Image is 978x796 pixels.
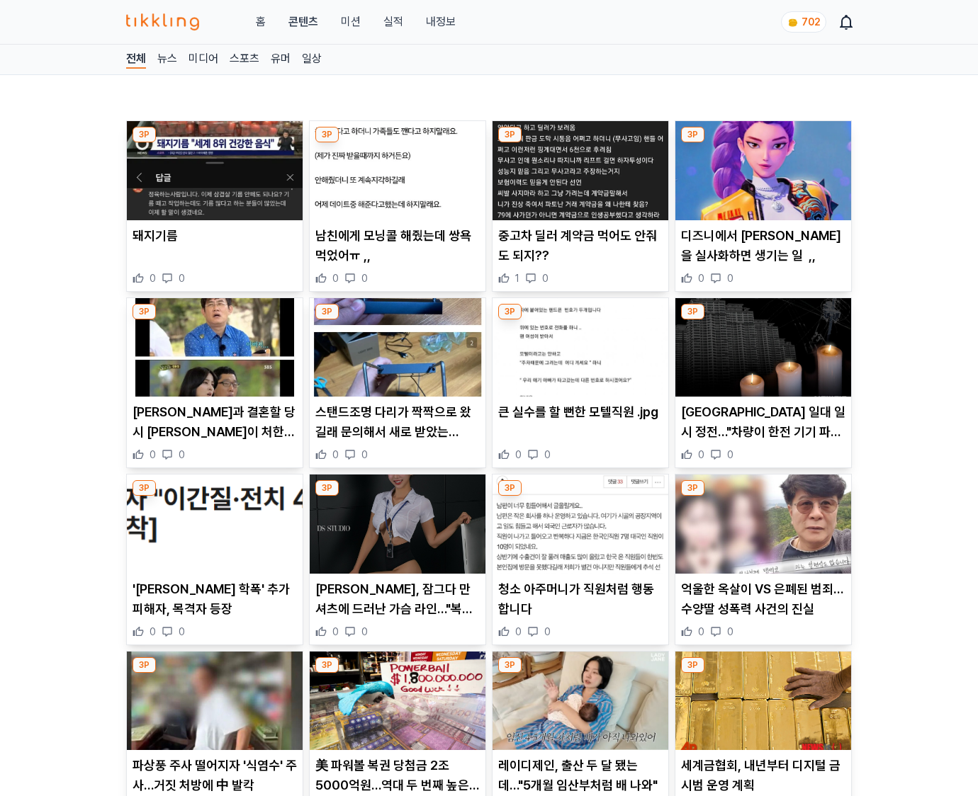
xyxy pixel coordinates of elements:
[426,13,456,30] a: 내정보
[315,657,339,673] div: 3P
[189,50,218,69] a: 미디어
[302,50,322,69] a: 일상
[288,13,318,30] a: 콘텐츠
[498,127,522,142] div: 3P
[315,127,339,142] div: 3P
[681,756,845,795] p: 세계금협회, 내년부터 디지털 금 시범 운영 계획
[256,13,266,30] a: 홈
[179,271,185,285] span: 0
[492,297,669,469] div: 3P 큰 실수를 할 뻔한 모텔직원 .jpg 큰 실수를 할 뻔한 모텔직원 .jpg 0 0
[515,625,522,639] span: 0
[675,121,851,220] img: 디즈니에서 케데헌을 실사화하면 생기는 일 ,,
[179,625,185,639] span: 0
[383,13,403,30] a: 실적
[542,271,549,285] span: 0
[127,298,303,397] img: 도경완과 결혼할 당시 장윤정이 처한 상황
[675,474,852,645] div: 3P 억울한 옥살이 VS 은폐된 범죄…수양딸 성폭력 사건의 진실 억울한 옥살이 VS 은폐된 범죄…수양딸 성폭력 사건의 진실 0 0
[787,17,799,28] img: coin
[230,50,259,69] a: 스포츠
[361,625,368,639] span: 0
[315,756,480,795] p: 美 파워볼 복권 당첨금 2조5000억원…역대 두 번째 높은 잭팟 기대
[127,652,303,751] img: 파상풍 주사 떨어지자 '식염수' 주사…거짓 처방에 中 발칵
[126,13,199,30] img: 티끌링
[498,402,663,422] p: 큰 실수를 할 뻔한 모텔직원 .jpg
[727,448,733,462] span: 0
[698,625,704,639] span: 0
[498,657,522,673] div: 3P
[341,13,361,30] button: 미션
[515,448,522,462] span: 0
[675,298,851,397] img: 광주 선암동 일대 일시 정전…"차량이 한전 기기 파손 추정"
[309,120,486,292] div: 3P 남친에게 모닝콜 해줬는데 쌍욕 먹었어ㅠ ,, 남친에게 모닝콜 해줬는데 쌍욕 먹었어ㅠ ,, 0 0
[133,127,156,142] div: 3P
[498,304,522,319] div: 3P
[675,297,852,469] div: 3P 광주 선암동 일대 일시 정전…"차량이 한전 기기 파손 추정" [GEOGRAPHIC_DATA] 일대 일시 정전…"차량이 한전 기기 파손 추정" 0 0
[150,448,156,462] span: 0
[126,297,303,469] div: 3P 도경완과 결혼할 당시 장윤정이 처한 상황 [PERSON_NAME]과 결혼할 당시 [PERSON_NAME]이 처한 상황 0 0
[544,625,551,639] span: 0
[675,652,851,751] img: 세계금협회, 내년부터 디지털 금 시범 운영 계획
[133,579,297,619] p: '[PERSON_NAME] 학폭' 추가 피해자, 목격자 등장
[493,474,668,574] img: 청소 아주머니가 직원처럼 행동합니다
[675,474,851,574] img: 억울한 옥살이 VS 은폐된 범죄…수양딸 성폭력 사건의 진실
[127,121,303,220] img: 돼지기름
[493,121,668,220] img: 중고차 딜러 계약금 먹어도 안줘도 되지??
[492,474,669,645] div: 3P 청소 아주머니가 직원처럼 행동합니다 청소 아주머니가 직원처럼 행동합니다 0 0
[133,756,297,795] p: 파상풍 주사 떨어지자 '식염수' 주사…거짓 처방에 中 발칵
[150,625,156,639] span: 0
[681,226,845,266] p: 디즈니에서 [PERSON_NAME]을 실사화하면 생기는 일 ,,
[515,271,519,285] span: 1
[271,50,291,69] a: 유머
[310,474,485,574] img: 맹승지, 잠그다 만 셔츠에 드러난 가슴 라인…"복장이 이래도 됩니까" 깜짝
[133,657,156,673] div: 3P
[315,226,480,266] p: 남친에게 모닝콜 해줬는데 쌍욕 먹었어ㅠ ,,
[727,625,733,639] span: 0
[681,402,845,442] p: [GEOGRAPHIC_DATA] 일대 일시 정전…"차량이 한전 기기 파손 추정"
[498,226,663,266] p: 중고차 딜러 계약금 먹어도 안줘도 되지??
[727,271,733,285] span: 0
[127,474,303,574] img: '송하윤 학폭' 추가 피해자, 목격자 등장
[681,127,704,142] div: 3P
[309,474,486,645] div: 3P 맹승지, 잠그다 만 셔츠에 드러난 가슴 라인…"복장이 이래도 됩니까" 깜짝 [PERSON_NAME], 잠그다 만 셔츠에 드러난 가슴 라인…"복장이 이래도 됩니까" 깜짝 0 0
[133,304,156,319] div: 3P
[332,448,339,462] span: 0
[498,579,663,619] p: 청소 아주머니가 직원처럼 행동합니다
[157,50,177,69] a: 뉴스
[332,625,339,639] span: 0
[133,480,156,496] div: 3P
[698,271,704,285] span: 0
[310,121,485,220] img: 남친에게 모닝콜 해줬는데 쌍욕 먹었어ㅠ ,,
[361,448,368,462] span: 0
[498,756,663,795] p: 레이디제인, 출산 두 달 됐는데…"5개월 임산부처럼 배 나와"
[492,120,669,292] div: 3P 중고차 딜러 계약금 먹어도 안줘도 되지?? 중고차 딜러 계약금 먹어도 안줘도 되지?? 1 0
[310,298,485,397] img: 스탠드조명 다리가 짝짝으로 왔길래 문의해서 새로 받았는데……,,
[675,120,852,292] div: 3P 디즈니에서 케데헌을 실사화하면 생기는 일 ,, 디즈니에서 [PERSON_NAME]을 실사화하면 생기는 일 ,, 0 0
[315,304,339,319] div: 3P
[781,11,824,33] a: coin 702
[133,226,297,246] p: 돼지기름
[133,402,297,442] p: [PERSON_NAME]과 결혼할 당시 [PERSON_NAME]이 처한 상황
[361,271,368,285] span: 0
[493,298,668,397] img: 큰 실수를 할 뻔한 모텔직원 .jpg
[126,50,146,69] a: 전체
[681,480,704,496] div: 3P
[332,271,339,285] span: 0
[126,120,303,292] div: 3P 돼지기름 돼지기름 0 0
[681,657,704,673] div: 3P
[315,402,480,442] p: 스탠드조명 다리가 짝짝으로 왔길래 문의해서 새로 받았는데……,,
[126,474,303,645] div: 3P '송하윤 학폭' 추가 피해자, 목격자 등장 '[PERSON_NAME] 학폭' 추가 피해자, 목격자 등장 0 0
[802,16,820,28] span: 702
[544,448,551,462] span: 0
[150,271,156,285] span: 0
[315,480,339,496] div: 3P
[498,480,522,496] div: 3P
[681,579,845,619] p: 억울한 옥살이 VS 은폐된 범죄…수양딸 성폭력 사건의 진실
[681,304,704,319] div: 3P
[698,448,704,462] span: 0
[310,652,485,751] img: 美 파워볼 복권 당첨금 2조5000억원…역대 두 번째 높은 잭팟 기대
[315,579,480,619] p: [PERSON_NAME], 잠그다 만 셔츠에 드러난 가슴 라인…"복장이 이래도 됩니까" 깜짝
[309,297,486,469] div: 3P 스탠드조명 다리가 짝짝으로 왔길래 문의해서 새로 받았는데……,, 스탠드조명 다리가 짝짝으로 왔길래 문의해서 새로 받았는데……,, 0 0
[493,652,668,751] img: 레이디제인, 출산 두 달 됐는데…"5개월 임산부처럼 배 나와"
[179,448,185,462] span: 0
